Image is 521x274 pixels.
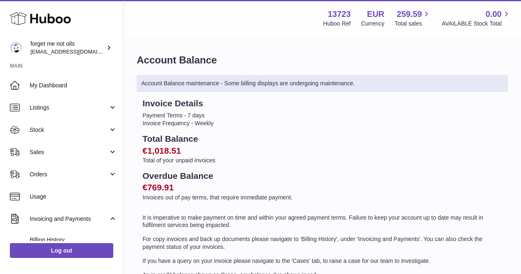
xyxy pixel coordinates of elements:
[323,20,351,28] div: Huboo Ref
[143,98,502,109] h2: Invoice Details
[143,257,502,265] p: If you have a query on your invoice please navigate to the 'Cases' tab, to raise a case for our t...
[143,133,502,145] h2: Total Balance
[30,104,108,112] span: Listings
[30,236,117,244] span: Billing History
[30,215,108,223] span: Invoicing and Payments
[395,20,431,28] span: Total sales
[137,75,508,92] div: Account Balance maintenance - Some billing displays are undergoing maintenance.
[143,235,502,251] p: For copy invoices and back up documents please navigate to 'Billing History', under 'Invoicing an...
[30,126,108,134] span: Stock
[442,20,511,28] span: AVAILABLE Stock Total
[30,82,117,89] span: My Dashboard
[143,170,502,182] h2: Overdue Balance
[10,42,22,54] img: forgetmenothf@gmail.com
[30,148,108,156] span: Sales
[486,9,502,20] span: 0.00
[143,157,502,164] p: Total of your unpaid invoices
[137,54,508,67] h1: Account Balance
[328,9,351,20] strong: 13723
[143,112,502,119] li: Payment Terms - 7 days
[10,243,113,258] a: Log out
[30,171,108,178] span: Orders
[30,48,121,55] span: [EMAIL_ADDRESS][DOMAIN_NAME]
[395,9,431,28] a: 259.59 Total sales
[143,119,502,127] li: Invoice Frequency - Weekly
[30,40,105,56] div: forget me not oils
[361,20,385,28] div: Currency
[143,214,502,230] p: It is imperative to make payment on time and within your agreed payment terms. Failure to keep yo...
[143,194,502,201] p: Invoices out of pay terms, that require immediate payment.
[397,9,422,20] span: 259.59
[30,193,117,201] span: Usage
[143,182,502,193] h2: €769.91
[367,9,384,20] strong: EUR
[143,145,502,157] h2: €1,018.51
[442,9,511,28] a: 0.00 AVAILABLE Stock Total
